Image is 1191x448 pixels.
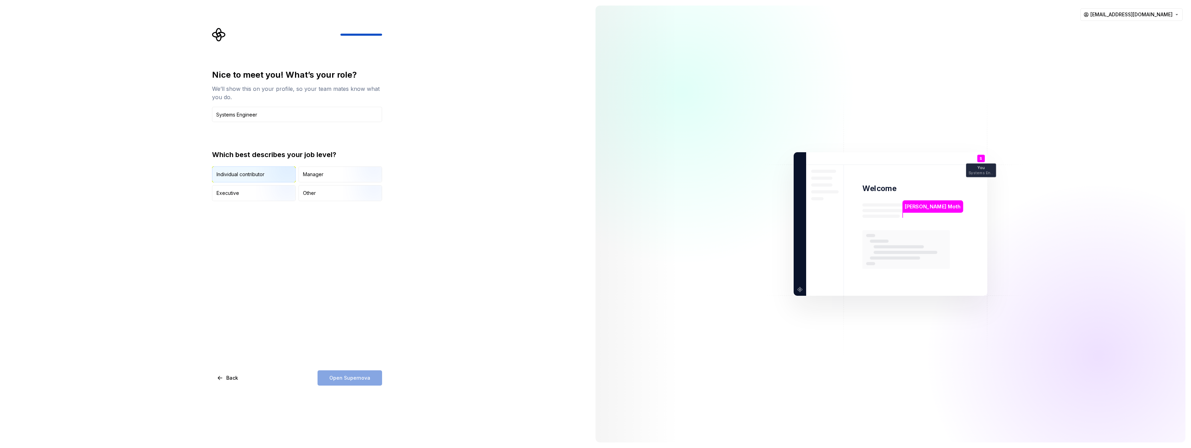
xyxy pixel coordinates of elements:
div: Individual contributor [217,171,264,178]
div: Nice to meet you! What’s your role? [212,69,382,80]
svg: Supernova Logo [212,28,226,42]
input: Job title [212,107,382,122]
p: [PERSON_NAME] Moth [905,203,961,210]
div: Other [303,190,316,197]
div: We’ll show this on your profile, so your team mates know what you do. [212,85,382,101]
div: Manager [303,171,323,178]
p: S [980,157,982,161]
p: Systems Engineer [969,171,994,175]
button: Back [212,370,244,386]
div: Executive [217,190,239,197]
span: Back [226,374,238,381]
div: Which best describes your job level? [212,150,382,160]
span: [EMAIL_ADDRESS][DOMAIN_NAME] [1090,11,1173,18]
button: [EMAIL_ADDRESS][DOMAIN_NAME] [1080,8,1183,21]
p: You [978,166,985,170]
p: Welcome [862,183,896,193]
